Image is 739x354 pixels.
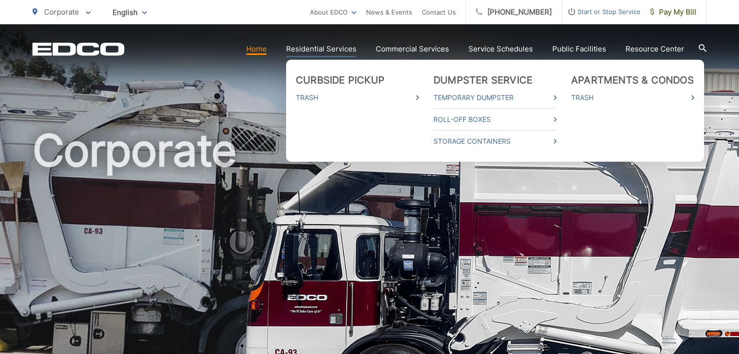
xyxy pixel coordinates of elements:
[552,43,606,55] a: Public Facilities
[44,7,79,17] span: Corporate
[571,92,694,103] a: Trash
[650,6,696,18] span: Pay My Bill
[434,135,557,147] a: Storage Containers
[296,74,385,86] a: Curbside Pickup
[434,114,557,125] a: Roll-Off Boxes
[422,6,456,18] a: Contact Us
[32,42,125,56] a: EDCD logo. Return to the homepage.
[105,4,154,21] span: English
[310,6,356,18] a: About EDCO
[626,43,684,55] a: Resource Center
[366,6,412,18] a: News & Events
[286,43,356,55] a: Residential Services
[571,74,694,86] a: Apartments & Condos
[296,92,419,103] a: Trash
[246,43,267,55] a: Home
[434,74,532,86] a: Dumpster Service
[376,43,449,55] a: Commercial Services
[434,92,557,103] a: Temporary Dumpster
[468,43,533,55] a: Service Schedules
